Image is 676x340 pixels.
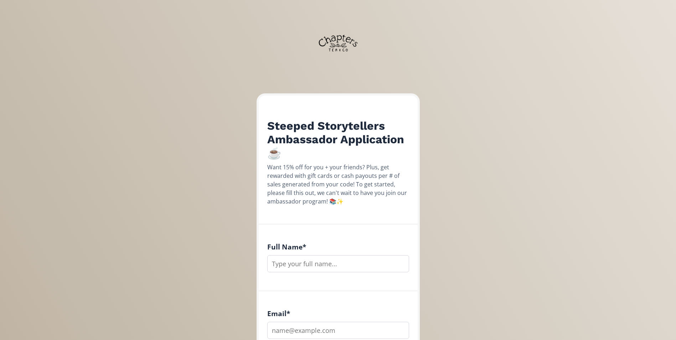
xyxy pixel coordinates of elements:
[267,119,409,160] h2: Steeped Storytellers Ambassador Application ☕️
[267,322,409,339] input: name@example.com
[267,243,409,251] h4: Full Name *
[267,163,409,206] div: Want 15% off for you + your friends? Plus, get rewarded with gift cards or cash payouts per # of ...
[267,309,409,318] h4: Email *
[319,24,358,63] img: f9R4t3NEChck
[267,255,409,272] input: Type your full name...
